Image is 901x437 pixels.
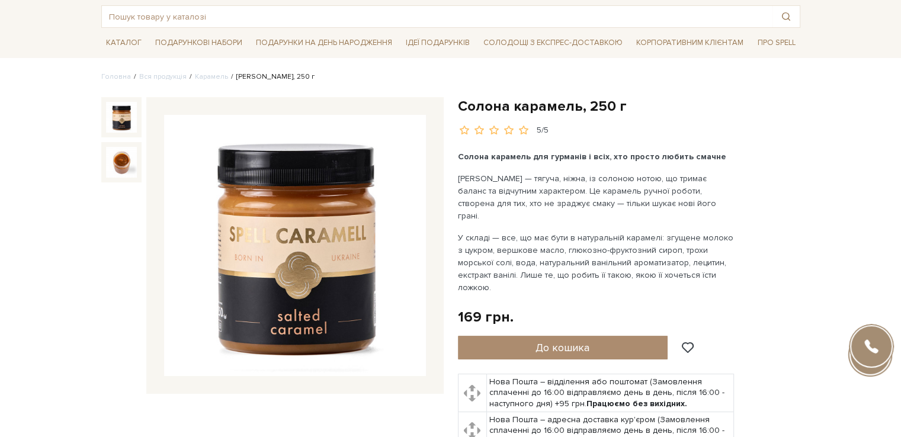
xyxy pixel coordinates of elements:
span: До кошика [536,341,589,354]
div: 5/5 [537,125,549,136]
button: До кошика [458,336,668,359]
td: Нова Пошта – відділення або поштомат (Замовлення сплаченні до 16:00 відправляємо день в день, піс... [486,374,733,412]
p: У складі — все, що має бути в натуральній карамелі: згущене молоко з цукром, вершкове масло, глюк... [458,232,736,294]
span: Ідеї подарунків [401,34,474,52]
a: Корпоративним клієнтам [631,33,748,53]
img: Солона карамель, 250 г [106,147,137,178]
button: Пошук товару у каталозі [772,6,800,27]
img: Солона карамель, 250 г [106,102,137,133]
div: 169 грн. [458,308,514,326]
b: Солона карамель для гурманів і всіх, хто просто любить смачне [458,152,726,162]
a: Головна [101,72,131,81]
input: Пошук товару у каталозі [102,6,772,27]
span: Про Spell [752,34,800,52]
a: Солодощі з експрес-доставкою [479,33,627,53]
a: Карамель [195,72,228,81]
a: Вся продукція [139,72,187,81]
p: [PERSON_NAME] — тягуча, ніжна, із солоною нотою, що тримає баланс та відчутним характером. Це кар... [458,172,736,222]
li: [PERSON_NAME], 250 г [228,72,315,82]
span: Подарункові набори [150,34,247,52]
span: Подарунки на День народження [251,34,397,52]
img: Солона карамель, 250 г [164,115,426,377]
span: Каталог [101,34,146,52]
b: Працюємо без вихідних. [586,399,687,409]
h1: Солона карамель, 250 г [458,97,800,115]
